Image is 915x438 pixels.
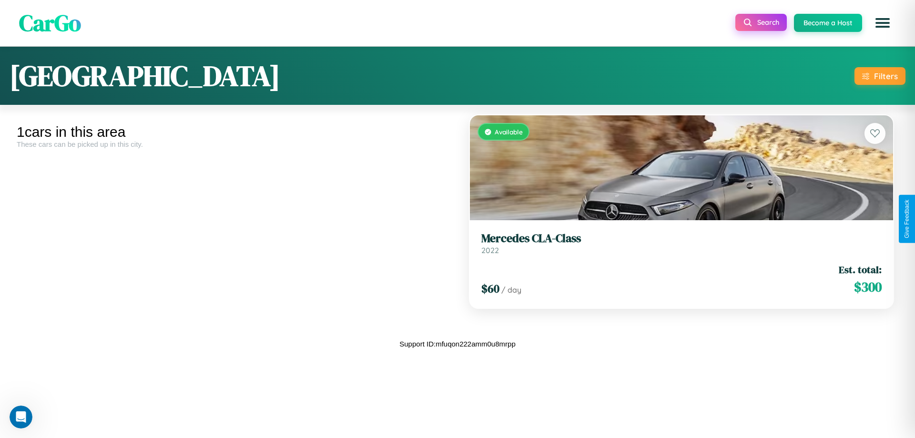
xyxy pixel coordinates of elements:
[10,56,280,95] h1: [GEOGRAPHIC_DATA]
[501,285,521,295] span: / day
[481,245,499,255] span: 2022
[854,277,882,296] span: $ 300
[19,7,81,39] span: CarGo
[757,18,779,27] span: Search
[869,10,896,36] button: Open menu
[839,263,882,276] span: Est. total:
[874,71,898,81] div: Filters
[854,67,905,85] button: Filters
[10,406,32,428] iframe: Intercom live chat
[735,14,787,31] button: Search
[495,128,523,136] span: Available
[17,140,450,148] div: These cars can be picked up in this city.
[399,337,515,350] p: Support ID: mfuqon222amm0u8mrpp
[481,232,882,245] h3: Mercedes CLA-Class
[481,232,882,255] a: Mercedes CLA-Class2022
[904,200,910,238] div: Give Feedback
[794,14,862,32] button: Become a Host
[17,124,450,140] div: 1 cars in this area
[481,281,499,296] span: $ 60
